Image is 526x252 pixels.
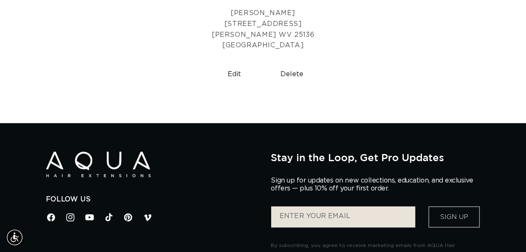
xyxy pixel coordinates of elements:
[209,64,260,85] button: Edit address 1
[266,64,317,85] button: Delete 1
[484,212,526,252] iframe: Chat Widget
[271,177,480,193] p: Sign up for updates on new collections, education, and exclusive offers — plus 10% off your first...
[6,8,520,51] p: [PERSON_NAME] [STREET_ADDRESS] [PERSON_NAME] WV 25136 [GEOGRAPHIC_DATA]
[271,152,480,163] h2: Stay in the Loop, Get Pro Updates
[46,195,259,204] h2: Follow Us
[428,206,480,227] button: Sign Up
[46,152,151,177] img: Aqua Hair Extensions
[271,206,415,227] input: ENTER YOUR EMAIL
[5,228,24,247] div: Accessibility Menu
